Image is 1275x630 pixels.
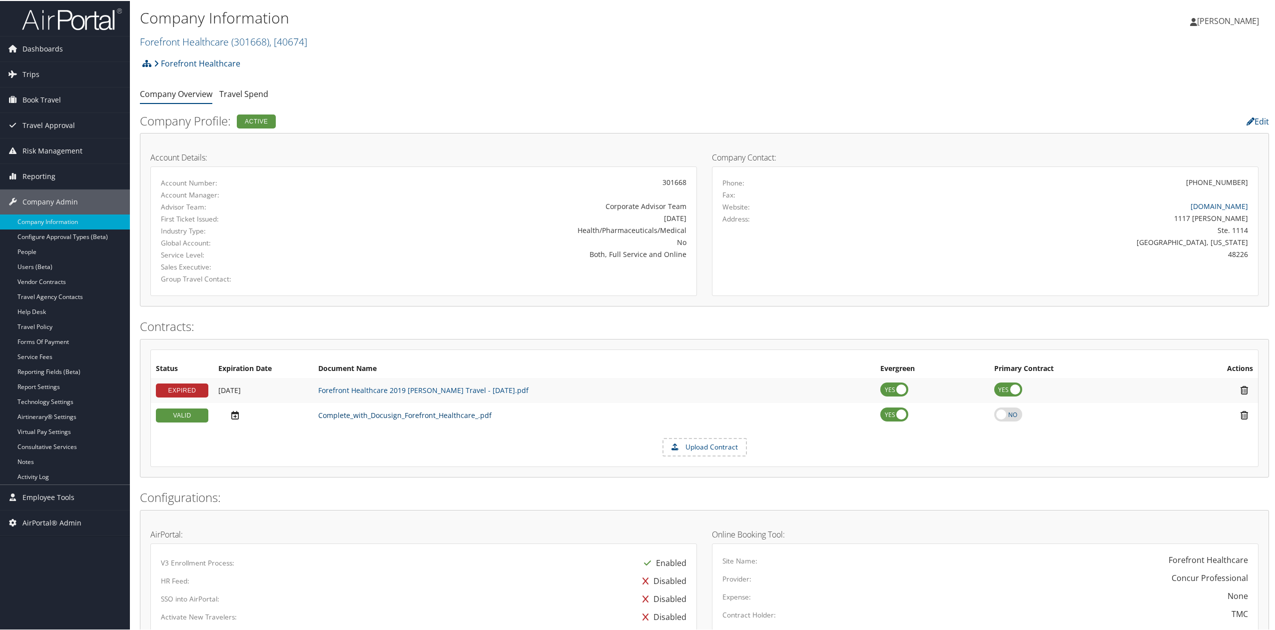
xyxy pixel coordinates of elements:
label: Address: [722,213,750,223]
h4: Account Details: [150,152,697,160]
a: Forefront Healthcare [140,34,307,47]
label: Global Account: [161,237,326,247]
span: Company Admin [22,188,78,213]
label: Group Travel Contact: [161,273,326,283]
div: Enabled [639,553,686,571]
label: Sales Executive: [161,261,326,271]
div: Add/Edit Date [218,385,308,394]
label: Advisor Team: [161,201,326,211]
div: [GEOGRAPHIC_DATA], [US_STATE] [858,236,1249,246]
div: EXPIRED [156,382,208,396]
i: Remove Contract [1236,409,1253,419]
span: Risk Management [22,137,82,162]
th: Document Name [313,359,875,377]
span: Trips [22,61,39,86]
a: Forefront Healthcare 2019 [PERSON_NAME] Travel - [DATE].pdf [318,384,529,394]
label: Activate New Travelers: [161,611,237,621]
div: TMC [1232,607,1248,619]
div: Concur Professional [1172,571,1248,583]
h4: Company Contact: [712,152,1259,160]
label: Account Number: [161,177,326,187]
label: Site Name: [722,555,757,565]
h2: Contracts: [140,317,1269,334]
label: Account Manager: [161,189,326,199]
th: Primary Contract [989,359,1167,377]
a: Edit [1247,115,1269,126]
a: Forefront Healthcare [154,52,240,72]
span: AirPortal® Admin [22,509,81,534]
label: Expense: [722,591,751,601]
label: HR Feed: [161,575,189,585]
div: Forefront Healthcare [1169,553,1248,565]
label: SSO into AirPortal: [161,593,219,603]
div: Disabled [637,607,686,625]
div: Ste. 1114 [858,224,1249,234]
div: Corporate Advisor Team [341,200,686,210]
span: Dashboards [22,35,63,60]
h4: Online Booking Tool: [712,529,1259,537]
div: No [341,236,686,246]
div: 1117 [PERSON_NAME] [858,212,1249,222]
label: Fax: [722,189,735,199]
img: airportal-logo.png [22,6,122,30]
h4: AirPortal: [150,529,697,537]
h2: Configurations: [140,488,1269,505]
div: 48226 [858,248,1249,258]
div: 301668 [341,176,686,186]
a: Travel Spend [219,87,268,98]
div: None [1228,589,1248,601]
div: Disabled [637,589,686,607]
label: Contract Holder: [722,609,776,619]
h2: Company Profile: [140,111,888,128]
div: [DATE] [341,212,686,222]
th: Evergreen [875,359,989,377]
span: [PERSON_NAME] [1197,14,1259,25]
span: Book Travel [22,86,61,111]
span: ( 301668 ) [231,34,269,47]
label: V3 Enrollment Process: [161,557,234,567]
label: Provider: [722,573,751,583]
i: Remove Contract [1236,384,1253,394]
div: Add/Edit Date [218,409,308,419]
div: Active [237,113,276,127]
label: First Ticket Issued: [161,213,326,223]
a: [PERSON_NAME] [1190,5,1269,35]
th: Status [151,359,213,377]
div: Health/Pharmaceuticals/Medical [341,224,686,234]
span: Employee Tools [22,484,74,509]
a: Complete_with_Docusign_Forefront_Healthcare_.pdf [318,409,492,419]
th: Expiration Date [213,359,313,377]
a: [DOMAIN_NAME] [1191,200,1248,210]
label: Service Level: [161,249,326,259]
a: Company Overview [140,87,212,98]
div: Both, Full Service and Online [341,248,686,258]
span: [DATE] [218,384,241,394]
span: Reporting [22,163,55,188]
div: [PHONE_NUMBER] [1186,176,1248,186]
h1: Company Information [140,6,893,27]
label: Upload Contract [663,438,746,455]
label: Industry Type: [161,225,326,235]
th: Actions [1166,359,1258,377]
div: VALID [156,407,208,421]
span: , [ 40674 ] [269,34,307,47]
span: Travel Approval [22,112,75,137]
label: Phone: [722,177,744,187]
div: Disabled [637,571,686,589]
label: Website: [722,201,750,211]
